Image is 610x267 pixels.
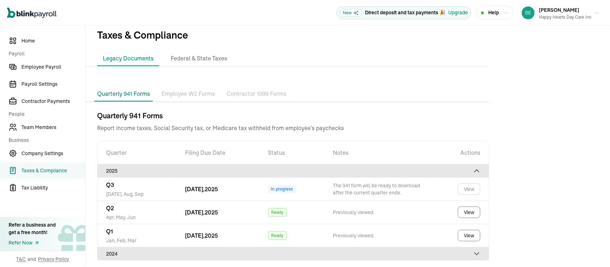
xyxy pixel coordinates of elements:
[440,148,480,157] div: Actions
[106,167,480,174] div: 2025
[365,9,445,16] p: Direct deposit and tax payments 🎉
[97,51,159,66] li: Legacy Documents
[268,231,287,240] div: Ready
[21,150,85,157] span: Company Settings
[106,228,113,235] span: Q1
[97,111,489,121] h3: Quarterly 941 Forms
[21,63,85,71] span: Employee Payroll
[165,51,233,66] li: Federal & State Taxes
[38,256,69,263] span: Privacy Policy
[161,89,215,99] p: Employee W2 Forms
[458,230,480,241] button: View
[16,256,26,263] span: T&C
[268,208,287,217] div: Ready
[106,250,480,257] div: 2024
[333,148,423,157] div: Notes
[176,177,260,201] td: [DATE], 2025
[7,3,56,23] nav: Global
[458,207,480,218] button: View
[268,148,316,157] div: Status
[9,239,56,247] a: Refer Now
[519,4,603,22] button: [PERSON_NAME]Happy Hearts Day Care Inc
[21,184,85,192] span: Tax Liability
[539,14,591,20] div: Happy Hearts Day Care Inc
[448,9,468,16] button: Upgrade
[476,6,514,20] button: Help
[458,183,480,195] button: View
[539,7,579,13] span: [PERSON_NAME]
[21,37,85,45] span: Home
[9,50,81,58] span: Payroll
[106,204,114,212] span: Q2
[106,236,168,244] p: Jan, Feb, Mar
[9,137,81,144] span: Business
[106,189,168,198] p: [DATE], Aug, Sep
[21,80,85,88] span: Payroll Settings
[21,98,85,105] span: Contractor Payments
[185,148,251,157] div: Filing Due Date
[176,201,260,224] td: [DATE], 2025
[21,124,85,131] span: Team Members
[226,89,286,99] p: Contractor 1099 Forms
[268,185,296,193] div: In progress
[97,121,489,132] p: Report income taxes, Social Security tax, or Medicare tax withheld from employee's paychecks
[21,167,85,174] span: Taxes & Compliance
[106,181,114,188] span: Q3
[9,221,56,236] div: Refer a business and get a free month!
[106,212,168,221] p: Apr, May, Jun
[176,224,260,247] td: [DATE], 2025
[340,9,362,17] span: New
[488,9,499,16] span: Help
[325,224,432,247] td: Previously viewed.
[97,89,150,98] p: Quarterly 941 Forms
[325,177,432,201] td: The 941 form will be ready to download after the current quarter ends.
[574,233,610,267] iframe: Chat Widget
[325,201,432,224] td: Previously viewed.
[86,16,610,51] span: Taxes & Compliance
[9,110,81,118] span: People
[106,148,168,157] div: Quarter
